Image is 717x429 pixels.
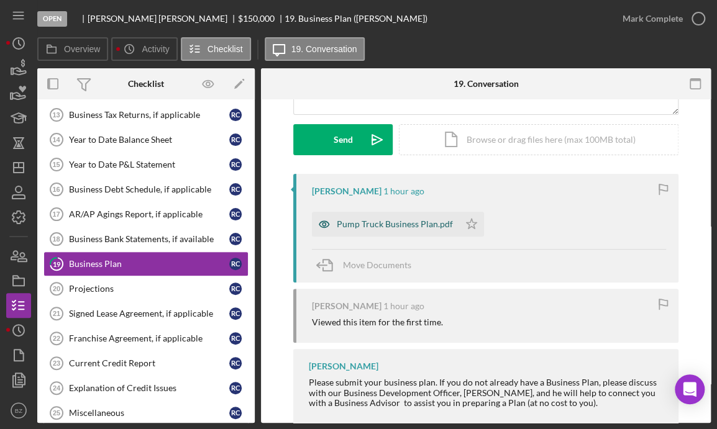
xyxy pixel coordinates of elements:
div: R C [229,307,242,320]
div: R C [229,208,242,220]
tspan: 24 [53,384,61,392]
button: Activity [111,37,177,61]
a: 22Franchise Agreement, if applicableRC [43,326,249,351]
time: 2025-09-24 16:07 [383,301,424,311]
div: Pump Truck Business Plan.pdf [337,219,453,229]
div: Send [334,124,353,155]
div: R C [229,407,242,419]
div: [PERSON_NAME] [PERSON_NAME] [88,14,238,24]
tspan: 17 [52,210,60,218]
div: Business Bank Statements, if available [69,234,229,244]
label: Overview [64,44,100,54]
a: 15Year to Date P&L StatementRC [43,152,249,177]
div: Please submit your business plan. If you do not already have a Business Plan, please discuss with... [309,377,666,427]
div: Business Plan [69,259,229,269]
span: Move Documents [343,260,411,270]
label: Checklist [208,44,243,54]
tspan: 16 [52,186,60,193]
a: 25MiscellaneousRC [43,400,249,425]
a: 13Business Tax Returns, if applicableRC [43,102,249,127]
div: R C [229,233,242,245]
tspan: 13 [52,111,60,119]
div: Current Credit Report [69,358,229,368]
div: Projections [69,284,229,294]
button: Move Documents [312,250,424,281]
a: 23Current Credit ReportRC [43,351,249,376]
tspan: 20 [53,285,60,292]
tspan: 19 [53,260,61,268]
a: 21Signed Lease Agreement, if applicableRC [43,301,249,326]
div: Open Intercom Messenger [675,374,705,404]
div: 19. Conversation [453,79,518,89]
tspan: 15 [52,161,60,168]
button: Pump Truck Business Plan.pdf [312,212,484,237]
div: R C [229,357,242,369]
button: Send [293,124,393,155]
div: R C [229,332,242,345]
div: R C [229,183,242,196]
a: 19Business PlanRC [43,251,249,276]
div: Checklist [128,79,164,89]
tspan: 14 [52,136,60,143]
div: Viewed this item for the first time. [312,317,443,327]
button: BZ [6,398,31,423]
button: Checklist [181,37,251,61]
div: R C [229,158,242,171]
div: R C [229,258,242,270]
div: [PERSON_NAME] [312,186,381,196]
a: 14Year to Date Balance SheetRC [43,127,249,152]
a: 17AR/AP Agings Report, if applicableRC [43,202,249,227]
tspan: 25 [53,409,60,417]
div: Business Debt Schedule, if applicable [69,184,229,194]
tspan: 18 [52,235,60,243]
tspan: 21 [53,310,60,317]
div: R C [229,382,242,394]
div: [PERSON_NAME] [312,301,381,311]
div: AR/AP Agings Report, if applicable [69,209,229,219]
time: 2025-09-24 16:07 [383,186,424,196]
div: R C [229,109,242,121]
div: [PERSON_NAME] [309,361,378,371]
div: Explanation of Credit Issues [69,383,229,393]
tspan: 22 [53,335,60,342]
div: Year to Date Balance Sheet [69,135,229,145]
span: $150,000 [238,13,275,24]
a: 16Business Debt Schedule, if applicableRC [43,177,249,202]
div: Year to Date P&L Statement [69,160,229,169]
label: 19. Conversation [291,44,357,54]
div: Open [37,11,67,27]
div: Miscellaneous [69,408,229,418]
div: R C [229,282,242,295]
button: Overview [37,37,108,61]
label: Activity [142,44,169,54]
div: Business Tax Returns, if applicable [69,110,229,120]
div: Mark Complete [623,6,683,31]
div: R C [229,133,242,146]
tspan: 23 [53,359,60,367]
button: Mark Complete [610,6,711,31]
div: 19. Business Plan ([PERSON_NAME]) [285,14,427,24]
div: Signed Lease Agreement, if applicable [69,309,229,318]
a: 24Explanation of Credit IssuesRC [43,376,249,400]
text: BZ [15,407,22,414]
button: 19. Conversation [265,37,365,61]
a: 20ProjectionsRC [43,276,249,301]
div: Franchise Agreement, if applicable [69,333,229,343]
a: 18Business Bank Statements, if availableRC [43,227,249,251]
